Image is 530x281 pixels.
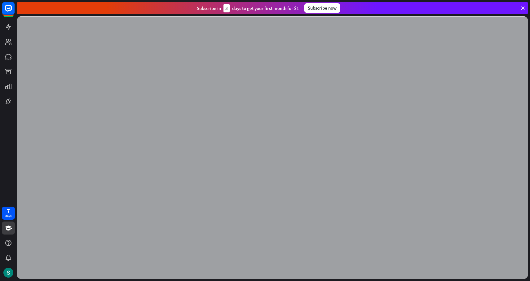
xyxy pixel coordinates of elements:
div: days [5,214,11,218]
div: Subscribe now [304,3,340,13]
div: Subscribe in days to get your first month for $1 [197,4,299,12]
div: 7 [7,208,10,214]
a: 7 days [2,207,15,220]
div: 3 [223,4,230,12]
